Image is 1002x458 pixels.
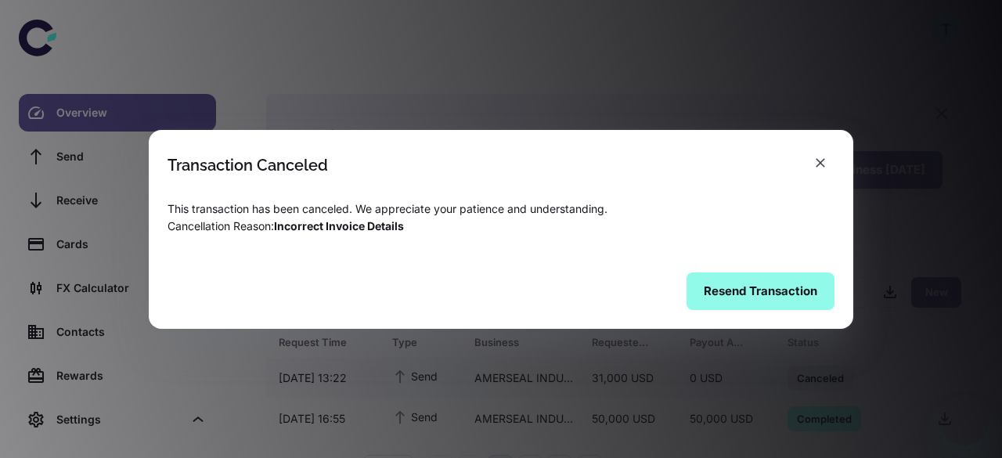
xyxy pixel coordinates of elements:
[168,218,834,235] p: Cancellation Reason :
[168,156,328,175] div: Transaction Canceled
[939,395,989,445] iframe: Button to launch messaging window
[274,219,404,233] span: Incorrect Invoice Details
[168,200,834,218] p: This transaction has been canceled. We appreciate your patience and understanding.
[687,272,834,310] button: Resend Transaction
